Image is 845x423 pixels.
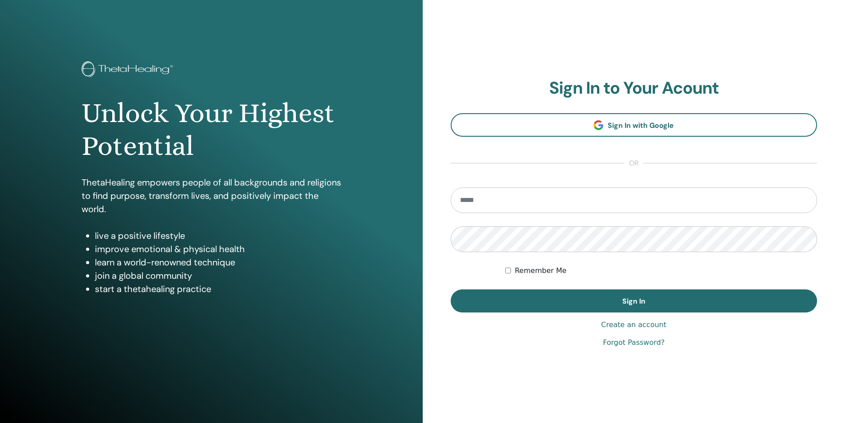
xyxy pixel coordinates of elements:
[603,337,664,348] a: Forgot Password?
[82,176,341,216] p: ThetaHealing empowers people of all backgrounds and religions to find purpose, transform lives, a...
[82,97,341,163] h1: Unlock Your Highest Potential
[95,229,341,242] li: live a positive lifestyle
[95,256,341,269] li: learn a world-renowned technique
[95,269,341,282] li: join a global community
[451,289,817,312] button: Sign In
[622,296,645,306] span: Sign In
[608,121,674,130] span: Sign In with Google
[505,265,817,276] div: Keep me authenticated indefinitely or until I manually logout
[451,78,817,99] h2: Sign In to Your Acount
[95,282,341,296] li: start a thetahealing practice
[601,320,666,330] a: Create an account
[515,265,566,276] label: Remember Me
[451,113,817,137] a: Sign In with Google
[95,242,341,256] li: improve emotional & physical health
[625,158,643,169] span: or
